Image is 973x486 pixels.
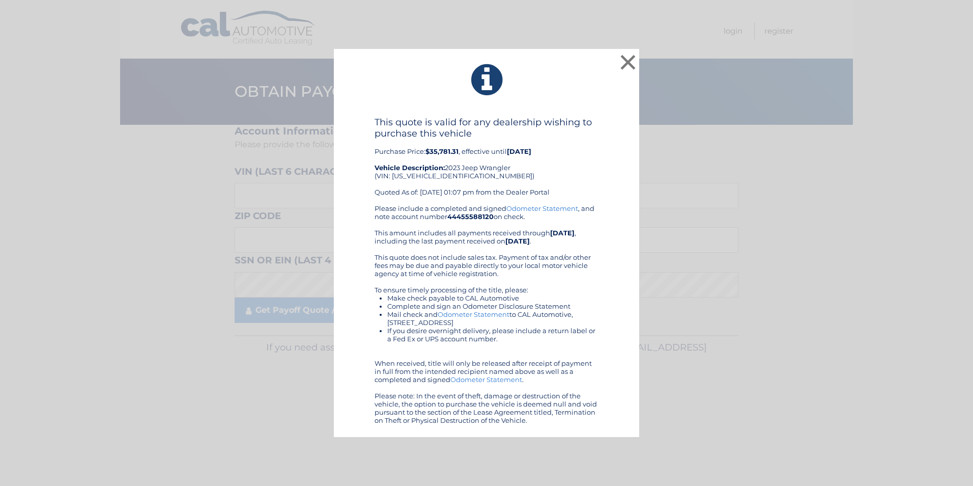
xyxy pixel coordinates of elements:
[375,204,598,424] div: Please include a completed and signed , and note account number on check. This amount includes al...
[438,310,509,318] a: Odometer Statement
[425,147,459,155] b: $35,781.31
[387,302,598,310] li: Complete and sign an Odometer Disclosure Statement
[507,147,531,155] b: [DATE]
[375,117,598,204] div: Purchase Price: , effective until 2023 Jeep Wrangler (VIN: [US_VEHICLE_IDENTIFICATION_NUMBER]) Qu...
[618,52,638,72] button: ×
[550,229,575,237] b: [DATE]
[447,212,494,221] b: 44455588120
[375,164,445,172] strong: Vehicle Description:
[387,327,598,343] li: If you desire overnight delivery, please include a return label or a Fed Ex or UPS account number.
[387,294,598,302] li: Make check payable to CAL Automotive
[450,375,522,384] a: Odometer Statement
[505,237,530,245] b: [DATE]
[506,204,578,212] a: Odometer Statement
[375,117,598,139] h4: This quote is valid for any dealership wishing to purchase this vehicle
[387,310,598,327] li: Mail check and to CAL Automotive, [STREET_ADDRESS]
